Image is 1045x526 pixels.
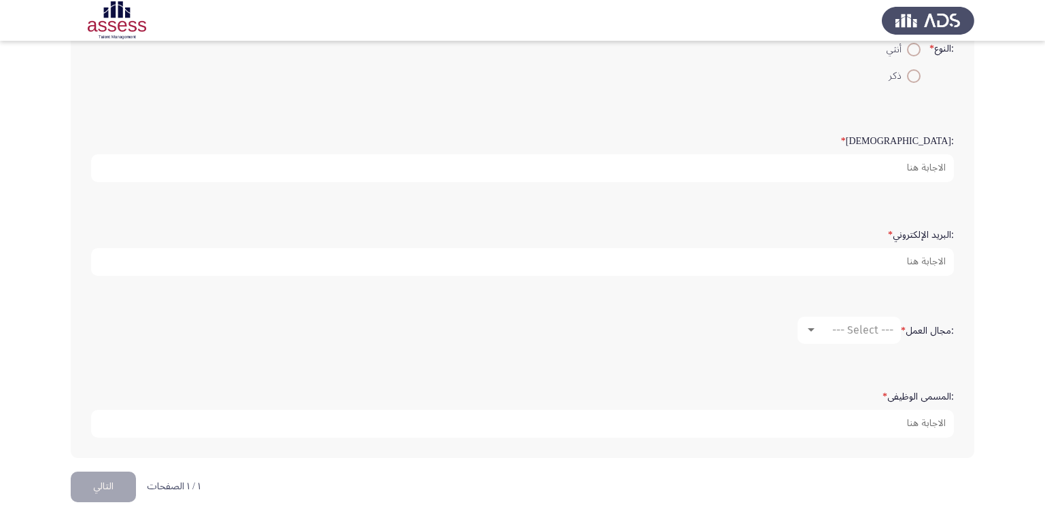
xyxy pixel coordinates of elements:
[929,43,954,55] label: :النوع
[888,230,954,241] label: :البريد الإلكتروني
[889,68,907,84] span: ذكر
[841,136,954,147] label: :[DEMOGRAPHIC_DATA]
[882,1,974,39] img: Assess Talent Management logo
[71,1,163,39] img: Assessment logo of OCM R1 ASSESS
[91,410,954,438] input: add answer text
[147,481,201,493] p: ١ / ١ الصفحات
[91,248,954,276] input: add answer text
[883,391,954,403] label: :المسمى الوظيفى
[832,323,893,336] span: --- Select ---
[91,154,954,182] input: add answer text
[901,326,954,337] label: :مجال العمل
[71,472,136,502] button: load next page
[887,41,907,58] span: أنثي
